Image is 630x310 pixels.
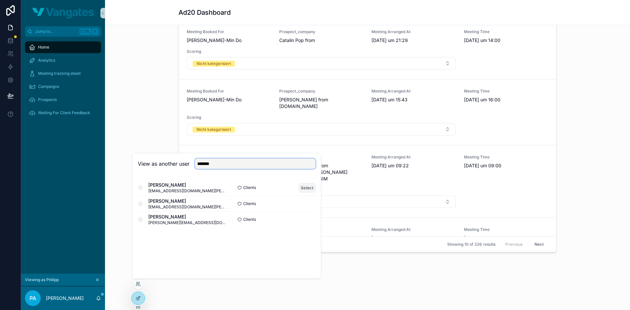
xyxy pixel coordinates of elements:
button: Jump to...CtrlK [25,26,101,37]
span: Meeting Booked For [187,89,271,94]
span: Prospects [38,97,57,102]
h2: View as another user [138,160,190,168]
span: [DATE] um 15:55 [371,235,456,241]
span: Prospect_company [279,227,364,232]
span: [PERSON_NAME]-Min Do [187,37,271,44]
div: scrollable content [21,37,105,127]
span: Meeting Arranged At [371,155,456,160]
a: Analytics [25,54,101,66]
span: [DATE] um 14:00 [464,37,549,44]
a: Waiting For Client Feedback [25,107,101,119]
span: PA [30,294,36,302]
span: Home [38,45,49,50]
span: [PERSON_NAME] from KMW Kühlmöbelwerk Limburg GmbH [279,235,364,248]
span: K [93,29,98,34]
span: Clients [243,185,256,190]
span: [PERSON_NAME] from [DOMAIN_NAME] [279,96,364,110]
span: Jump to... [35,29,77,34]
div: Nicht kategorisiert [197,61,231,67]
button: Select Button [187,57,456,70]
span: Meeting Booked For [187,29,271,34]
a: Campaigns [25,81,101,93]
button: Select Button [187,196,456,208]
span: Meeting Arranged At [371,89,456,94]
span: Ctrl [79,28,91,35]
a: Home [25,41,101,53]
span: Meeting Time [464,29,549,34]
span: [DATE] um 15:43 [371,96,456,103]
span: Analytics [38,58,55,63]
span: Prospect_company [279,89,364,94]
a: Meeting tracking sheet [25,68,101,79]
span: Scoring [187,49,456,54]
span: [DATE] um 21:29 [371,37,456,44]
span: Meeting Arranged At [371,227,456,232]
h1: Ad20 Dashboard [178,8,231,17]
span: Clients [243,217,256,222]
span: [PERSON_NAME][EMAIL_ADDRESS][DOMAIN_NAME][PERSON_NAME] [148,220,227,225]
a: Prospects [25,94,101,106]
a: Meeting Booked For[PERSON_NAME]-Min DoProspect_companyCatalin Pop fromMeeting Arranged At[DATE] u... [179,20,556,79]
img: App logo [32,8,94,18]
button: Next [530,239,548,249]
span: [PERSON_NAME] [148,182,227,188]
span: Scoring [187,187,456,193]
span: [EMAIL_ADDRESS][DOMAIN_NAME][PERSON_NAME] [148,204,227,210]
span: Campaigns [38,84,59,89]
a: Meeting Booked For[PERSON_NAME]-Min DoProspect_company[PERSON_NAME] from Dachverband [PERSON_NAME... [179,145,556,217]
span: Showing 10 of 236 results [447,241,495,247]
span: Clients [243,201,256,206]
span: Prospect_company [279,155,364,160]
span: [PERSON_NAME]-Min Do [187,96,271,103]
span: Catalin Pop from [279,37,364,44]
span: Scoring [187,115,456,120]
span: [PERSON_NAME] from Dachverband [PERSON_NAME] Interim Manager DSIM [279,162,364,182]
span: Meeting Arranged At [371,29,456,34]
span: [PERSON_NAME] [148,214,227,220]
button: Select Button [187,123,456,135]
span: Meeting tracking sheet [38,71,81,76]
p: [PERSON_NAME] [46,295,84,301]
span: [PERSON_NAME] [148,198,227,204]
button: Select [299,183,316,193]
span: Waiting For Client Feedback [38,110,90,115]
span: [DATE] um 09:00 [464,162,549,169]
a: Meeting Booked For[PERSON_NAME]-Min DoProspect_company[PERSON_NAME] from KMW Kühlmöbelwerk Limbur... [179,217,556,283]
a: Meeting Booked For[PERSON_NAME]-Min DoProspect_company[PERSON_NAME] from [DOMAIN_NAME]Meeting Arr... [179,79,556,145]
span: Meeting Time [464,89,549,94]
span: [DATE] um 16:00 [464,96,549,103]
span: Prospect_company [279,29,364,34]
span: [DATE] um 10:30 [464,235,549,241]
span: Meeting Time [464,227,549,232]
span: [EMAIL_ADDRESS][DOMAIN_NAME][PERSON_NAME] [148,188,227,194]
span: [DATE] um 09:22 [371,162,456,169]
span: Viewing as Philipp [25,277,59,282]
span: Meeting Time [464,155,549,160]
div: Nicht kategorisiert [197,127,231,133]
